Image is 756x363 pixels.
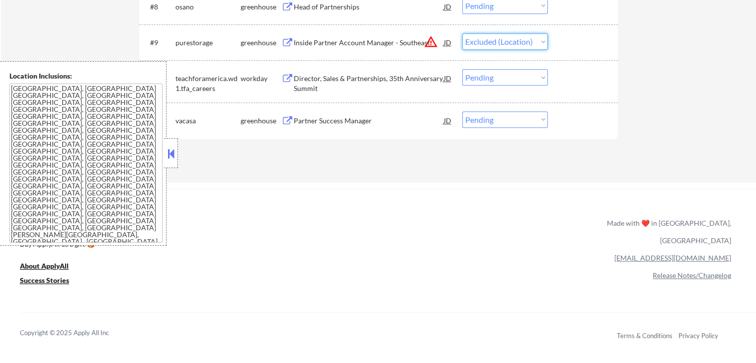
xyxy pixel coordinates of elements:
[294,74,444,93] div: Director, Sales & Partnerships, 35th Anniversary Summit
[20,276,69,284] u: Success Stories
[443,33,453,51] div: JD
[20,241,119,248] div: Buy ApplyAll as a gift 🎁
[20,261,83,273] a: About ApplyAll
[241,38,281,48] div: greenhouse
[150,38,168,48] div: #9
[424,35,438,49] button: warning_amber
[175,38,241,48] div: purestorage
[678,332,718,340] a: Privacy Policy
[294,2,444,12] div: Head of Partnerships
[20,228,399,239] a: Refer & earn free applications 👯‍♀️
[294,116,444,126] div: Partner Success Manager
[175,74,241,93] div: teachforamerica.wd1.tfa_careers
[617,332,672,340] a: Terms & Conditions
[241,2,281,12] div: greenhouse
[175,2,241,12] div: osano
[20,328,134,338] div: Copyright © 2025 Apply All Inc
[20,275,83,287] a: Success Stories
[443,111,453,129] div: JD
[443,69,453,87] div: JD
[653,271,731,279] a: Release Notes/Changelog
[150,2,168,12] div: #8
[241,116,281,126] div: greenhouse
[241,74,281,84] div: workday
[614,254,731,262] a: [EMAIL_ADDRESS][DOMAIN_NAME]
[175,116,241,126] div: vacasa
[9,71,163,81] div: Location Inclusions:
[294,38,444,48] div: Inside Partner Account Manager - Southeast
[603,214,731,249] div: Made with ❤️ in [GEOGRAPHIC_DATA], [GEOGRAPHIC_DATA]
[20,262,69,270] u: About ApplyAll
